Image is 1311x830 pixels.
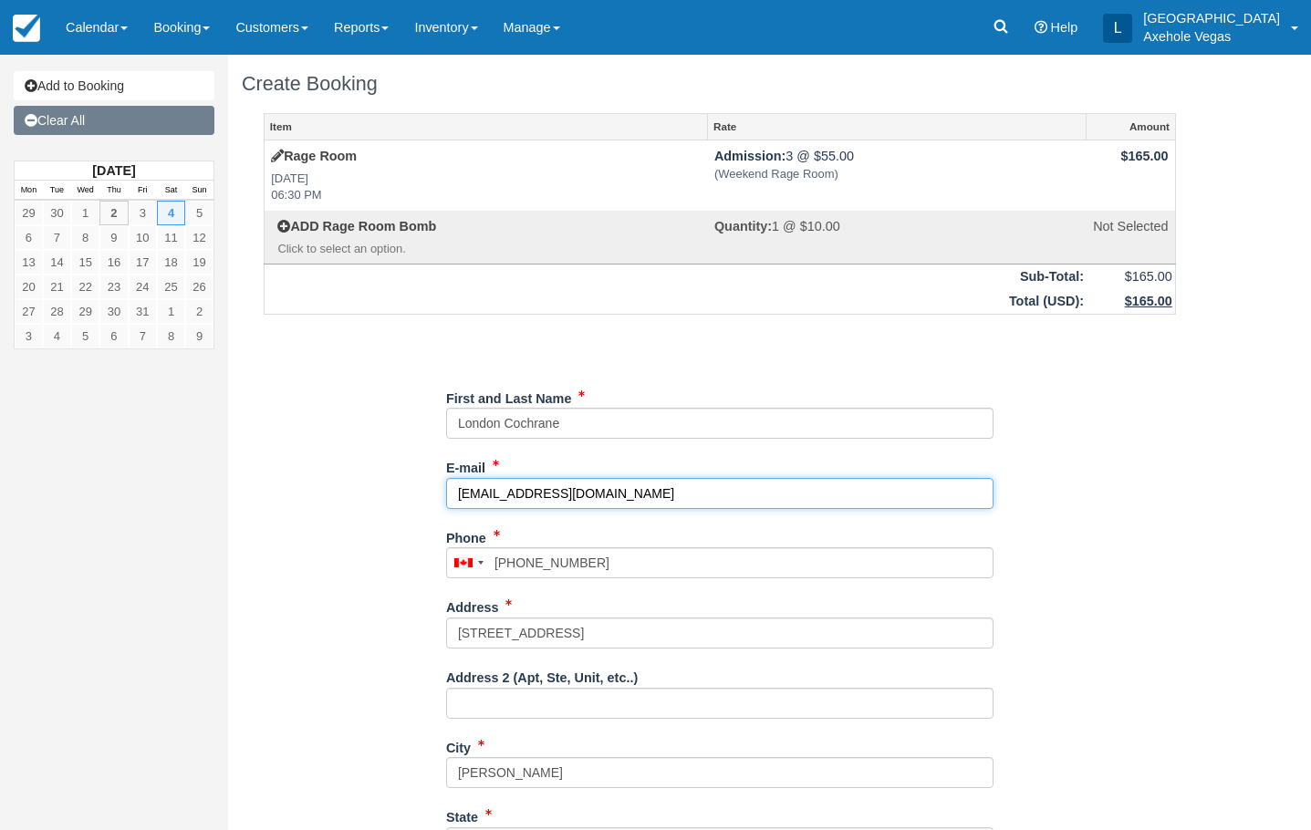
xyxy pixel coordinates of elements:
[157,324,185,348] a: 8
[271,171,701,204] em: [DATE] 06:30 PM
[129,275,157,299] a: 24
[15,181,43,201] th: Mon
[157,299,185,324] a: 1
[157,275,185,299] a: 25
[185,250,213,275] a: 19
[446,383,572,409] label: First and Last Name
[1087,114,1174,140] a: Amount
[1009,294,1084,308] strong: Total ( ):
[129,181,157,201] th: Fri
[446,802,478,827] label: State
[129,299,157,324] a: 31
[714,166,1080,183] em: (Weekend Rage Room)
[277,241,701,258] em: Click to select an option.
[708,114,1086,140] a: Rate
[99,201,128,225] a: 2
[99,225,128,250] a: 9
[714,149,786,163] strong: Admission
[185,225,213,250] a: 12
[15,225,43,250] a: 6
[1087,140,1175,211] td: $165.00
[446,452,485,478] label: E-mail
[157,250,185,275] a: 18
[14,71,214,100] a: Add to Booking
[92,163,135,178] strong: [DATE]
[708,211,1087,265] td: 1 @ $10.00
[43,201,71,225] a: 30
[43,299,71,324] a: 28
[43,250,71,275] a: 14
[13,15,40,42] img: checkfront-main-nav-mini-logo.png
[129,225,157,250] a: 10
[714,219,772,233] strong: Quantity
[15,299,43,324] a: 27
[99,275,128,299] a: 23
[43,181,71,201] th: Tue
[185,201,213,225] a: 5
[1035,21,1047,34] i: Help
[99,324,128,348] a: 6
[71,225,99,250] a: 8
[1047,294,1075,308] span: USD
[1143,27,1280,46] p: Axehole Vegas
[185,181,213,201] th: Sun
[1087,265,1175,289] td: $165.00
[446,662,638,688] label: Address 2 (Apt, Ste, Unit, etc..)
[157,181,185,201] th: Sat
[265,114,707,140] a: Item
[71,275,99,299] a: 22
[185,324,213,348] a: 9
[157,201,185,225] a: 4
[43,275,71,299] a: 21
[185,299,213,324] a: 2
[1143,9,1280,27] p: [GEOGRAPHIC_DATA]
[447,548,489,577] div: Canada: +1
[71,324,99,348] a: 5
[1020,269,1084,284] strong: Sub-Total:
[185,275,213,299] a: 26
[99,250,128,275] a: 16
[14,106,214,135] a: Clear All
[129,324,157,348] a: 7
[1087,211,1175,265] td: Not Selected
[271,149,357,163] a: Rage Room
[1103,14,1132,43] div: L
[71,201,99,225] a: 1
[446,592,499,617] label: Address
[15,275,43,299] a: 20
[129,250,157,275] a: 17
[43,324,71,348] a: 4
[15,324,43,348] a: 3
[99,299,128,324] a: 30
[15,201,43,225] a: 29
[99,181,128,201] th: Thu
[71,299,99,324] a: 29
[129,201,157,225] a: 3
[157,225,185,250] a: 11
[446,732,471,758] label: City
[1125,294,1172,308] u: $165.00
[242,73,1198,95] h1: Create Booking
[277,219,436,233] a: ADD Rage Room Bomb
[1051,20,1078,35] span: Help
[708,140,1087,211] td: 3 @ $55.00
[446,523,486,548] label: Phone
[43,225,71,250] a: 7
[71,181,99,201] th: Wed
[71,250,99,275] a: 15
[15,250,43,275] a: 13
